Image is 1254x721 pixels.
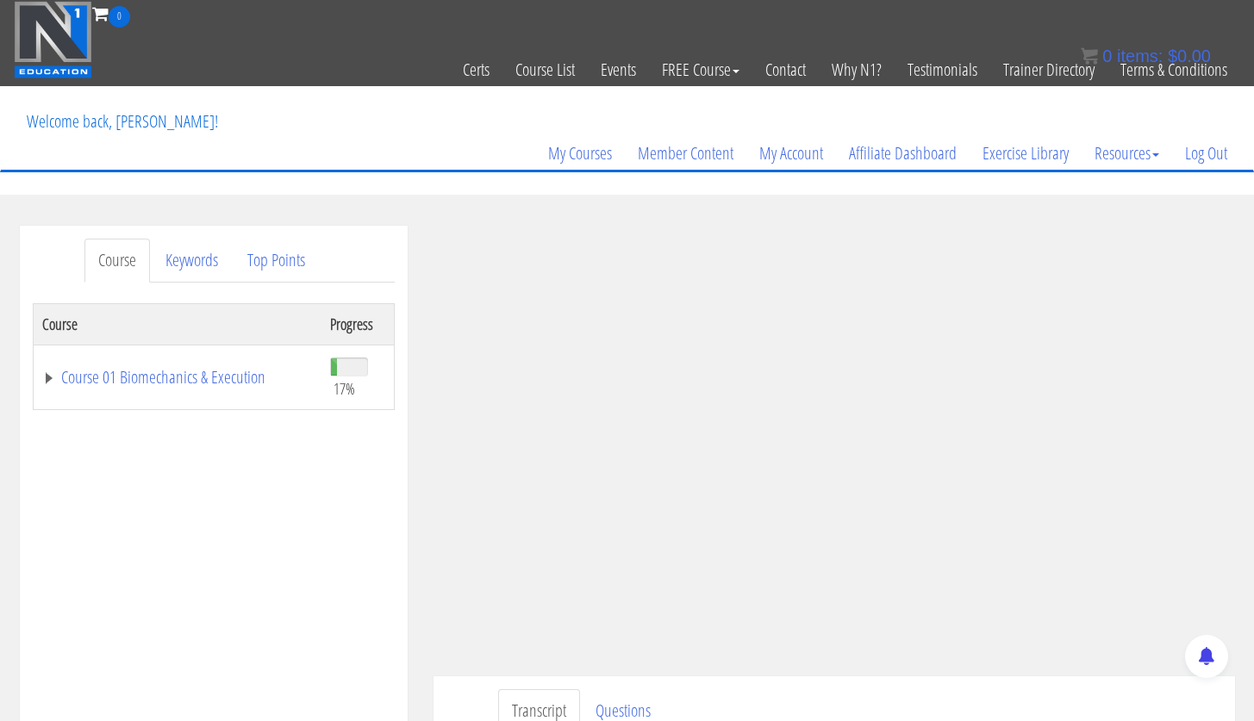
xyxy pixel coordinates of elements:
a: Terms & Conditions [1107,28,1240,112]
a: Course [84,239,150,283]
span: items: [1117,47,1163,65]
a: Trainer Directory [990,28,1107,112]
span: 0 [109,6,130,28]
a: My Account [746,112,836,195]
a: Why N1? [819,28,895,112]
p: Welcome back, [PERSON_NAME]! [14,87,231,156]
img: icon11.png [1081,47,1098,65]
th: Progress [321,303,394,345]
a: Resources [1082,112,1172,195]
a: Log Out [1172,112,1240,195]
img: n1-education [14,1,92,78]
a: Affiliate Dashboard [836,112,970,195]
a: Certs [450,28,502,112]
a: FREE Course [649,28,752,112]
span: 0 [1102,47,1112,65]
a: Testimonials [895,28,990,112]
a: My Courses [535,112,625,195]
a: Keywords [152,239,232,283]
bdi: 0.00 [1168,47,1211,65]
a: 0 items: $0.00 [1081,47,1211,65]
a: Member Content [625,112,746,195]
span: $ [1168,47,1177,65]
span: 17% [334,379,355,398]
a: Course 01 Biomechanics & Execution [42,369,313,386]
a: Contact [752,28,819,112]
a: Exercise Library [970,112,1082,195]
a: Course List [502,28,588,112]
a: Events [588,28,649,112]
a: 0 [92,2,130,25]
th: Course [33,303,321,345]
a: Top Points [234,239,319,283]
iframe: To enrich screen reader interactions, please activate Accessibility in Grammarly extension settings [434,226,1235,676]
